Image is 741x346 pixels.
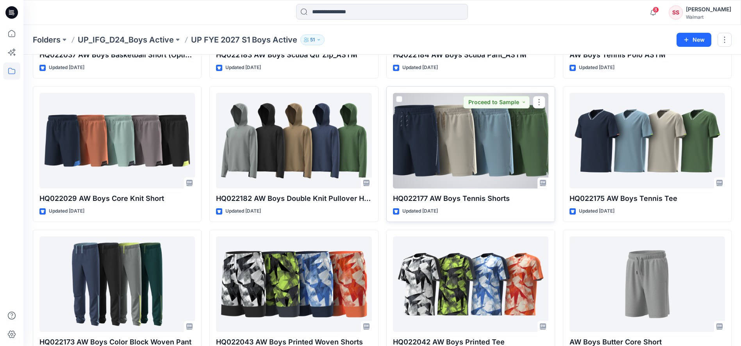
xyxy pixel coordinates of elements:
div: Walmart [686,14,731,20]
a: AW Boys Butter Core Short [570,236,725,332]
p: HQ022029 AW Boys Core Knit Short [39,193,195,204]
div: [PERSON_NAME] [686,5,731,14]
p: AW Boys Tennis Polo ASTM [570,50,725,60]
a: HQ022029 AW Boys Core Knit Short [39,93,195,188]
a: HQ022182 AW Boys Double Knit Pullover Hoodie ASTM [216,93,371,188]
p: HQ022175 AW Boys Tennis Tee [570,193,725,204]
a: UP_IFG_D24_Boys Active [78,34,174,45]
span: 8 [653,7,659,13]
p: Updated [DATE] [225,64,261,72]
button: 51 [300,34,325,45]
p: Updated [DATE] [402,207,438,215]
a: HQ022042 AW Boys Printed Tee [393,236,548,332]
p: HQ022177 AW Boys Tennis Shorts [393,193,548,204]
a: Folders [33,34,61,45]
p: Updated [DATE] [402,64,438,72]
a: HQ022175 AW Boys Tennis Tee [570,93,725,188]
p: Updated [DATE] [579,64,614,72]
p: Updated [DATE] [579,207,614,215]
p: Updated [DATE] [225,207,261,215]
p: UP FYE 2027 S1 Boys Active [191,34,297,45]
p: HQ022184 AW Boys Scuba Pant_ASTM [393,50,548,60]
p: 51 [310,35,315,44]
a: HQ022043 AW Boys Printed Woven Shorts [216,236,371,332]
button: New [677,33,711,47]
a: HQ022173 AW Boys Color Block Woven Pant [39,236,195,332]
p: HQ022037 AW Boys Basketball Short (Option) [39,50,195,60]
p: HQ022183 AW Boys Scuba Qtr Zip_ASTM [216,50,371,60]
p: Updated [DATE] [49,207,84,215]
a: HQ022177 AW Boys Tennis Shorts [393,93,548,188]
div: SS [669,5,683,20]
p: Updated [DATE] [49,64,84,72]
p: HQ022182 AW Boys Double Knit Pullover Hoodie ASTM [216,193,371,204]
